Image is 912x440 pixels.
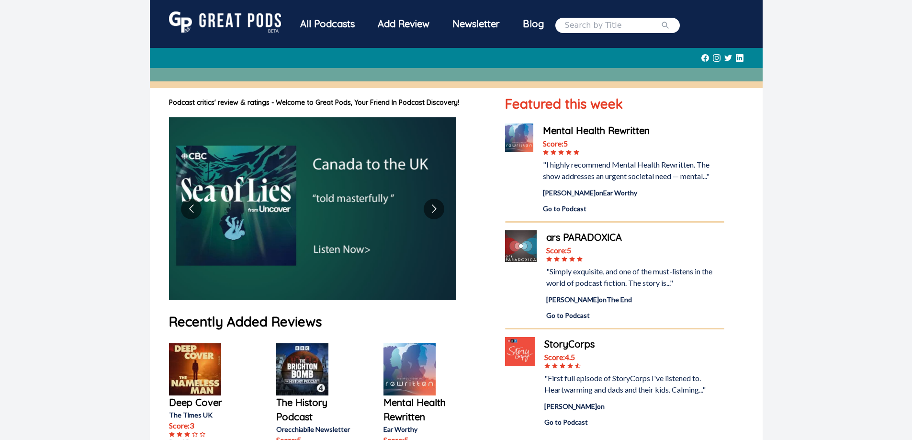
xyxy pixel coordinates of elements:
[546,266,724,289] div: "Simply exquisite, and one of the must-listens in the world of podcast fiction. The story is..."
[169,11,281,33] img: GreatPods
[544,401,724,411] div: [PERSON_NAME] on
[383,343,436,395] img: Mental Health Rewritten
[543,159,724,182] div: "I highly recommend Mental Health Rewritten. The show addresses an urgent societal need — mental..."
[169,420,246,431] p: Score: 3
[565,20,661,31] input: Search by Title
[544,337,724,351] a: StoryCorps
[543,203,724,214] a: Go to Podcast
[543,138,724,149] div: Score: 5
[544,372,724,395] div: "First full episode of StoryCorps I've listened to. Heartwarming and dads and their kids. Calming...
[544,417,724,427] a: Go to Podcast
[276,395,353,424] a: The History Podcast
[169,312,486,332] h1: Recently Added Reviews
[546,245,724,256] div: Score: 5
[424,199,444,219] button: Go to next slide
[383,424,460,434] p: Ear Worthy
[505,230,537,262] img: ars PARADOXICA
[181,199,202,219] button: Go to previous slide
[276,424,353,434] p: Orecchiabile Newsletter
[169,395,246,410] a: Deep Cover
[543,188,724,198] div: [PERSON_NAME] on Ear Worthy
[169,98,486,108] h1: Podcast critics' review & ratings - Welcome to Great Pods, Your Friend In Podcast Discovery!
[169,117,456,300] img: image
[276,343,328,395] img: The History Podcast
[169,410,246,420] p: The Times UK
[289,11,366,36] div: All Podcasts
[169,343,221,395] img: Deep Cover
[505,337,534,366] img: StoryCorps
[289,11,366,39] a: All Podcasts
[544,351,724,363] div: Score: 4.5
[543,124,724,138] a: Mental Health Rewritten
[546,310,724,320] a: Go to Podcast
[505,94,724,114] h1: Featured this week
[511,11,555,36] a: Blog
[366,11,441,36] a: Add Review
[441,11,511,36] div: Newsletter
[546,230,724,245] a: ars PARADOXICA
[546,294,724,305] div: [PERSON_NAME] on The End
[441,11,511,39] a: Newsletter
[505,124,533,152] img: Mental Health Rewritten
[383,395,460,424] a: Mental Health Rewritten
